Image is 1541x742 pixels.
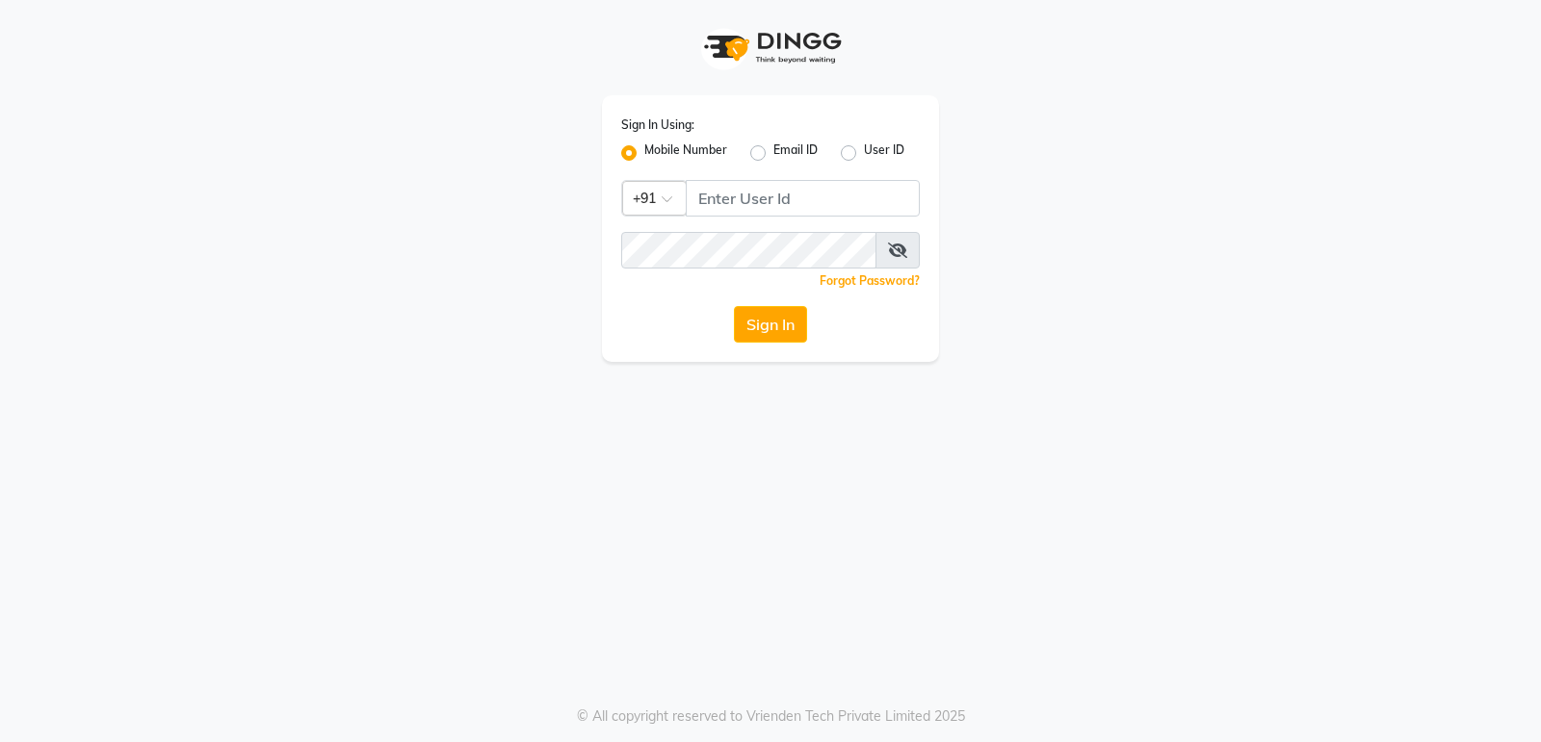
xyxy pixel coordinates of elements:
label: User ID [864,141,904,165]
label: Mobile Number [644,141,727,165]
label: Sign In Using: [621,116,694,134]
button: Sign In [734,306,807,343]
img: logo1.svg [693,19,848,76]
label: Email ID [773,141,818,165]
input: Username [621,232,876,269]
a: Forgot Password? [820,273,920,288]
input: Username [686,180,920,217]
